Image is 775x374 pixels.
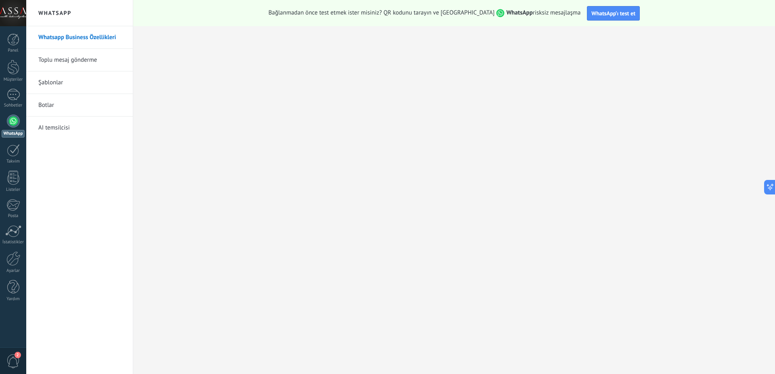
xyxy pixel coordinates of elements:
strong: WhatsApp [506,9,532,17]
div: Listeler [2,187,25,192]
div: Ayarlar [2,268,25,274]
a: Botlar [38,94,125,117]
li: Şablonlar [26,71,133,94]
a: Şablonlar [38,71,125,94]
div: Müşteriler [2,77,25,82]
div: Panel [2,48,25,53]
button: WhatsApp’ı test et [587,6,640,21]
div: Takvim [2,159,25,164]
div: İstatistikler [2,240,25,245]
span: 2 [15,352,21,358]
li: Toplu mesaj gönderme [26,49,133,71]
a: Toplu mesaj gönderme [38,49,125,71]
li: AI temsilcisi [26,117,133,139]
div: Sohbetler [2,103,25,108]
li: Whatsapp Business Özellikleri [26,26,133,49]
a: AI temsilcisi [38,117,125,139]
span: Bağlanmadan önce test etmek ister misiniz? QR kodunu tarayın ve [GEOGRAPHIC_DATA] risksiz mesajlaşma [268,9,580,17]
div: Posta [2,213,25,219]
a: Whatsapp Business Özellikleri [38,26,125,49]
span: WhatsApp’ı test et [591,10,635,17]
li: Botlar [26,94,133,117]
div: Yardım [2,297,25,302]
div: WhatsApp [2,130,25,138]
